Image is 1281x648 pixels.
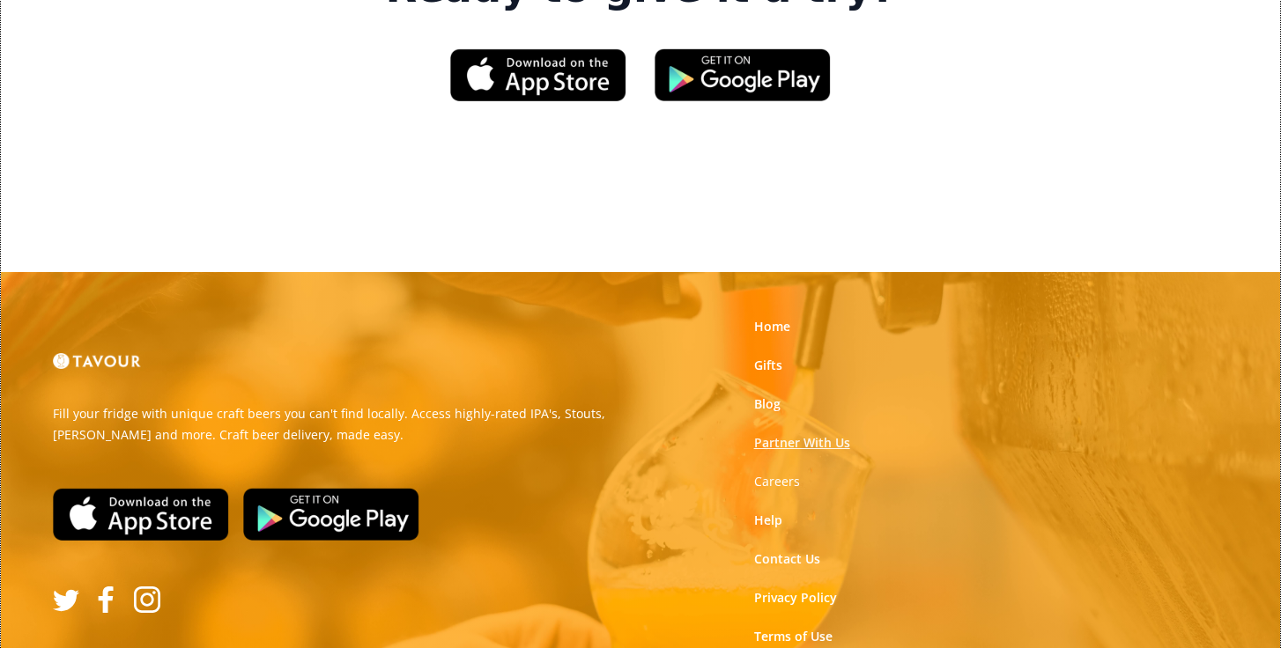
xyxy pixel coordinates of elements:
[754,550,820,568] a: Contact Us
[754,473,800,490] strong: Careers
[754,318,790,335] a: Home
[754,628,833,645] a: Terms of Use
[754,395,781,413] a: Blog
[53,403,627,445] p: Fill your fridge with unique craft beers you can't find locally. Access highly-rated IPA's, Stout...
[754,512,782,529] a: Help
[754,357,782,374] a: Gifts
[754,434,850,452] a: Partner With Us
[754,589,837,607] a: Privacy Policy
[754,473,800,490] a: Careers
